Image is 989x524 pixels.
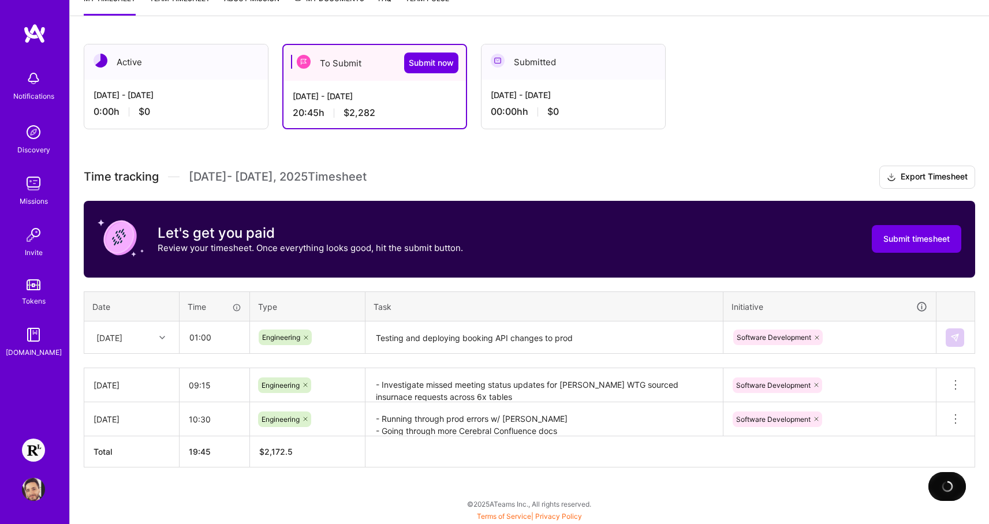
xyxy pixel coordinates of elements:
[180,436,250,467] th: 19:45
[22,439,45,462] img: Resilience Lab: Building a Health Tech Platform
[69,489,989,518] div: © 2025 ATeams Inc., All rights reserved.
[293,107,457,119] div: 20:45 h
[535,512,582,521] a: Privacy Policy
[189,170,367,184] span: [DATE] - [DATE] , 2025 Timesheet
[94,89,259,101] div: [DATE] - [DATE]
[367,323,722,353] textarea: Testing and deploying booking API changes to prod
[262,333,300,342] span: Engineering
[139,106,150,118] span: $0
[180,404,249,435] input: HH:MM
[22,172,45,195] img: teamwork
[94,106,259,118] div: 0:00 h
[477,512,582,521] span: |
[94,54,107,68] img: Active
[367,403,722,435] textarea: - Running through prod errors w/ [PERSON_NAME] - Going through more Cerebral Confluence docs - In...
[887,171,896,184] i: icon Download
[872,225,961,253] button: Submit timesheet
[732,300,928,313] div: Initiative
[950,333,960,342] img: Submit
[883,233,950,245] span: Submit timesheet
[84,44,268,80] div: Active
[180,322,249,353] input: HH:MM
[297,55,311,69] img: To Submit
[180,370,249,401] input: HH:MM
[367,369,722,401] textarea: - Investigate missed meeting status updates for [PERSON_NAME] WTG sourced insurnace requests acro...
[409,57,454,69] span: Submit now
[262,415,300,424] span: Engineering
[547,106,559,118] span: $0
[293,90,457,102] div: [DATE] - [DATE]
[17,144,50,156] div: Discovery
[94,379,170,391] div: [DATE]
[365,291,723,321] th: Task
[736,415,811,424] span: Software Development
[22,121,45,144] img: discovery
[84,436,180,467] th: Total
[19,478,48,501] a: User Avatar
[27,279,40,290] img: tokens
[94,413,170,425] div: [DATE]
[22,323,45,346] img: guide book
[491,89,656,101] div: [DATE] - [DATE]
[404,53,458,73] button: Submit now
[941,480,954,493] img: loading
[23,23,46,44] img: logo
[188,301,241,313] div: Time
[158,224,463,242] h3: Let's get you paid
[262,381,300,390] span: Engineering
[84,170,159,184] span: Time tracking
[736,381,811,390] span: Software Development
[22,223,45,246] img: Invite
[22,67,45,90] img: bell
[25,246,43,259] div: Invite
[879,166,975,189] button: Export Timesheet
[96,331,122,343] div: [DATE]
[20,195,48,207] div: Missions
[84,291,180,321] th: Date
[22,295,46,307] div: Tokens
[159,335,165,340] i: icon Chevron
[98,215,144,261] img: coin
[158,242,463,254] p: Review your timesheet. Once everything looks good, hit the submit button.
[22,478,45,501] img: User Avatar
[491,54,505,68] img: Submitted
[946,328,965,347] div: null
[344,107,375,119] span: $2,282
[491,106,656,118] div: 00:00h h
[250,291,365,321] th: Type
[19,439,48,462] a: Resilience Lab: Building a Health Tech Platform
[477,512,531,521] a: Terms of Service
[482,44,665,80] div: Submitted
[283,45,466,81] div: To Submit
[737,333,811,342] span: Software Development
[6,346,62,358] div: [DOMAIN_NAME]
[13,90,54,102] div: Notifications
[259,447,293,456] span: $ 2,172.5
